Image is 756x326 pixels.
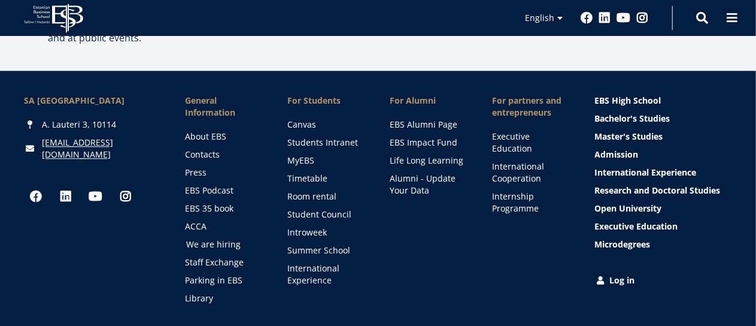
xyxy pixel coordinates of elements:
[595,203,732,215] a: Open University
[287,227,366,239] a: Introweek
[287,209,366,221] a: Student Council
[599,12,611,24] a: Linkedin
[287,155,366,167] a: MyEBS
[287,191,366,203] a: Room rental
[595,113,732,125] a: Bachelor's Studies
[595,239,732,250] a: Microdegrees
[595,131,732,143] a: Master's Studies
[185,203,263,215] a: EBS 35 book
[595,149,732,161] a: Admission
[493,131,571,155] a: Executive Education
[595,274,732,286] a: Log in
[185,292,263,304] a: Library
[287,137,366,149] a: Students Intranet
[595,95,732,107] a: EBS High School
[84,185,108,209] a: Youtube
[42,137,161,161] a: [EMAIL_ADDRESS][DOMAIN_NAME]
[595,221,732,233] a: Executive Education
[595,167,732,179] a: International Experience
[287,95,366,107] a: For Students
[24,185,48,209] a: Facebook
[287,244,366,256] a: Summer School
[390,155,469,167] a: Life Long Learning
[287,119,366,131] a: Canvas
[581,12,593,24] a: Facebook
[493,95,571,119] span: For partners and entrepreneurs
[390,119,469,131] a: EBS Alumni Page
[493,191,571,215] a: Internship Programme
[24,119,161,131] div: A. Lauteri 3, 10114
[390,137,469,149] a: EBS Impact Fund
[186,239,265,250] a: We are hiring
[185,167,263,179] a: Press
[185,131,263,143] a: About EBS
[390,173,469,197] a: Alumni - Update Your Data
[54,185,78,209] a: Linkedin
[595,185,732,197] a: Research and Doctoral Studies
[493,161,571,185] a: International Cooperation
[185,274,263,286] a: Parking in EBS
[185,221,263,233] a: ACCA
[617,12,630,24] a: Youtube
[185,95,263,119] span: General Information
[114,185,138,209] a: Instagram
[185,256,263,268] a: Staff Exchange
[636,12,648,24] a: Instagram
[390,95,469,107] span: For Alumni
[185,149,263,161] a: Contacts
[287,262,366,286] a: International Experience
[185,185,263,197] a: EBS Podcast
[287,173,366,185] a: Timetable
[24,95,161,107] div: SA [GEOGRAPHIC_DATA]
